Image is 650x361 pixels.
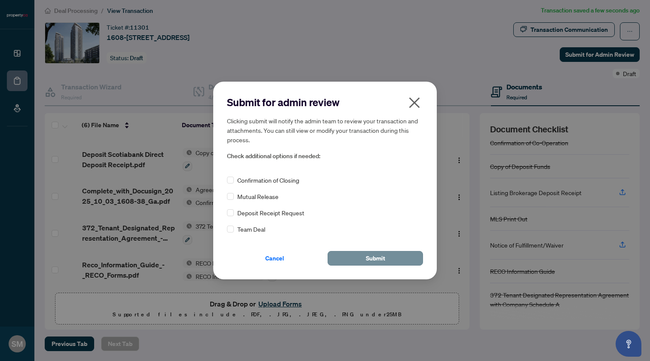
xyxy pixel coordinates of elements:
[408,96,421,110] span: close
[237,175,299,185] span: Confirmation of Closing
[328,251,423,266] button: Submit
[237,224,265,234] span: Team Deal
[237,208,304,217] span: Deposit Receipt Request
[366,251,385,265] span: Submit
[227,251,322,266] button: Cancel
[227,151,423,161] span: Check additional options if needed:
[616,331,641,357] button: Open asap
[237,192,279,201] span: Mutual Release
[227,116,423,144] h5: Clicking submit will notify the admin team to review your transaction and attachments. You can st...
[265,251,284,265] span: Cancel
[227,95,423,109] h2: Submit for admin review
